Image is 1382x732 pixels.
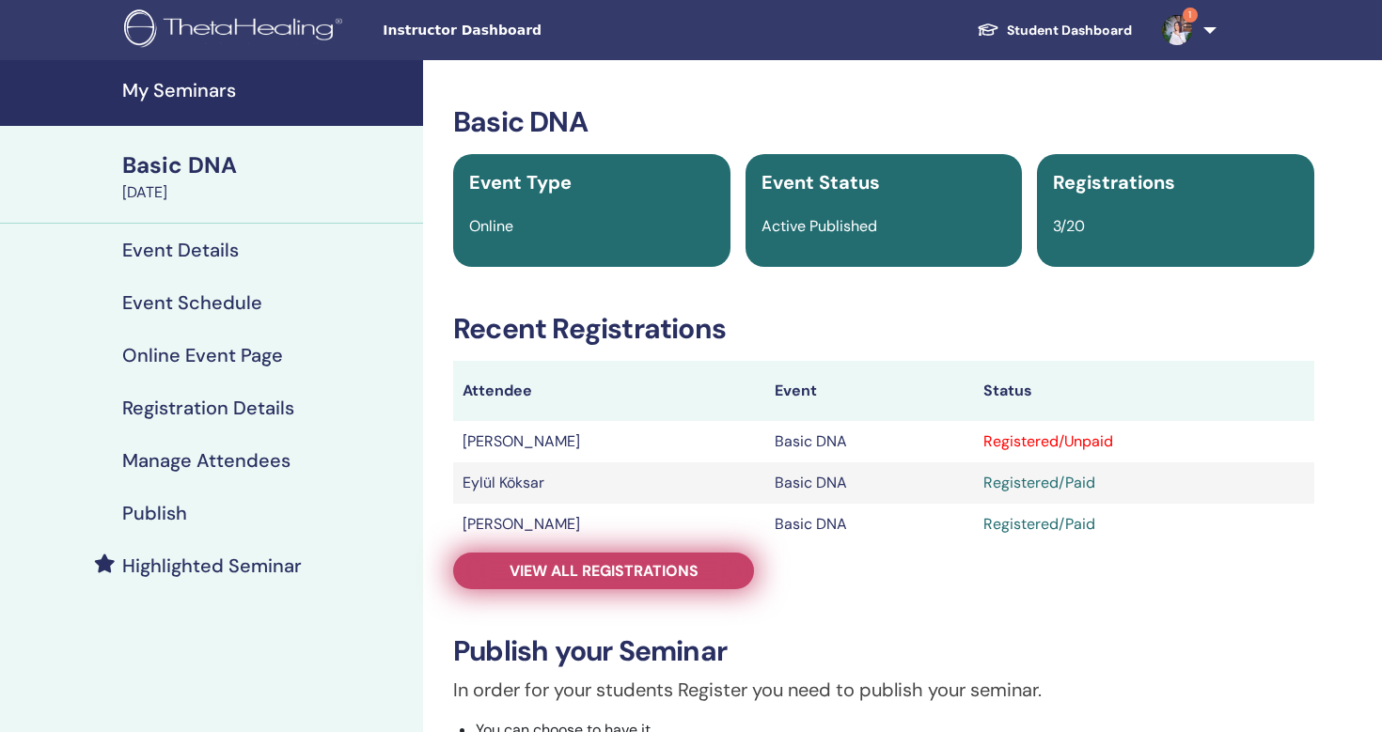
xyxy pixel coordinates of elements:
[453,462,765,504] td: Eylül Köksar
[765,361,974,421] th: Event
[762,216,877,236] span: Active Published
[983,472,1305,494] div: Registered/Paid
[122,239,239,261] h4: Event Details
[453,676,1314,704] p: In order for your students Register you need to publish your seminar.
[122,79,412,101] h4: My Seminars
[122,181,412,204] div: [DATE]
[122,397,294,419] h4: Registration Details
[1053,170,1175,195] span: Registrations
[453,504,765,545] td: [PERSON_NAME]
[1053,216,1085,236] span: 3/20
[453,312,1314,346] h3: Recent Registrations
[983,430,1305,453] div: Registered/Unpaid
[122,344,283,366] h4: Online Event Page
[977,22,999,38] img: graduation-cap-white.svg
[962,13,1147,48] a: Student Dashboard
[974,361,1314,421] th: Status
[1183,8,1198,23] span: 1
[765,462,974,504] td: Basic DNA
[469,216,513,236] span: Online
[453,105,1314,139] h3: Basic DNA
[453,553,754,589] a: View all registrations
[122,449,291,472] h4: Manage Attendees
[983,513,1305,536] div: Registered/Paid
[124,9,349,52] img: logo.png
[765,421,974,462] td: Basic DNA
[510,561,699,581] span: View all registrations
[765,504,974,545] td: Basic DNA
[122,502,187,524] h4: Publish
[122,149,412,181] div: Basic DNA
[1162,15,1192,45] img: default.jpg
[453,421,765,462] td: [PERSON_NAME]
[383,21,665,40] span: Instructor Dashboard
[453,361,765,421] th: Attendee
[453,634,1314,668] h3: Publish your Seminar
[469,170,572,195] span: Event Type
[111,149,423,204] a: Basic DNA[DATE]
[122,291,262,314] h4: Event Schedule
[762,170,880,195] span: Event Status
[122,554,302,577] h4: Highlighted Seminar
